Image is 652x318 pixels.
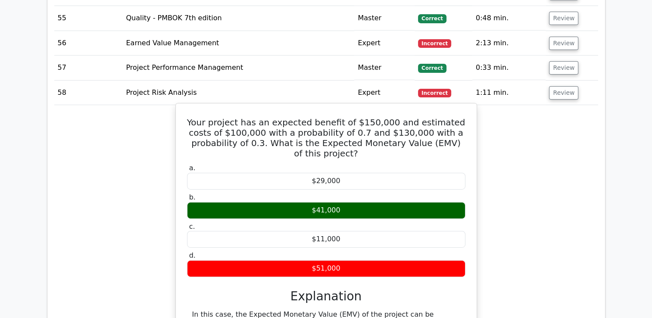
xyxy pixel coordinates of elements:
[54,81,123,105] td: 58
[418,39,451,48] span: Incorrect
[189,164,196,172] span: a.
[122,81,354,105] td: Project Risk Analysis
[354,81,415,105] td: Expert
[418,64,446,72] span: Correct
[189,251,196,259] span: d.
[549,86,578,100] button: Review
[418,14,446,23] span: Correct
[122,31,354,56] td: Earned Value Management
[418,89,451,97] span: Incorrect
[186,117,466,159] h5: Your project has an expected benefit of $150,000 and estimated costs of $100,000 with a probabili...
[549,12,578,25] button: Review
[189,222,195,231] span: c.
[189,193,196,201] span: b.
[54,6,123,31] td: 55
[54,56,123,80] td: 57
[354,31,415,56] td: Expert
[122,6,354,31] td: Quality - PMBOK 7th edition
[549,61,578,75] button: Review
[187,202,465,219] div: $41,000
[472,81,546,105] td: 1:11 min.
[192,289,460,304] h3: Explanation
[187,231,465,248] div: $11,000
[472,31,546,56] td: 2:13 min.
[354,56,415,80] td: Master
[472,56,546,80] td: 0:33 min.
[472,6,546,31] td: 0:48 min.
[549,37,578,50] button: Review
[354,6,415,31] td: Master
[122,56,354,80] td: Project Performance Management
[54,31,123,56] td: 56
[187,260,465,277] div: $51,000
[187,173,465,190] div: $29,000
